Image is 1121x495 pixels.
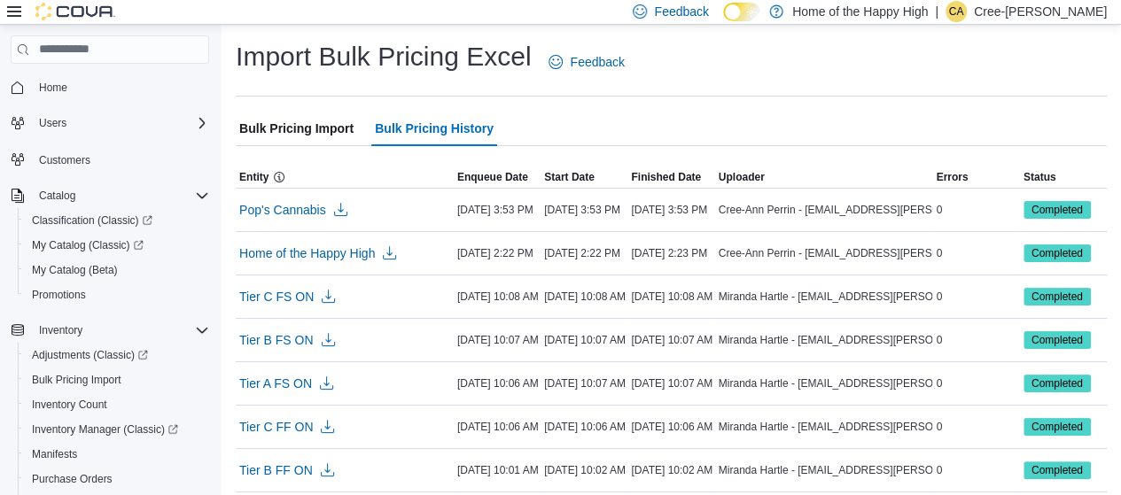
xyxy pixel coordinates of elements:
span: My Catalog (Classic) [32,238,144,252]
span: Completed [1031,375,1083,391]
span: Inventory [39,323,82,337]
button: Users [4,111,216,135]
span: Inventory Count [25,394,209,415]
span: Errors [936,170,968,184]
div: 0 [932,243,1019,264]
button: Purchase Orders [18,467,216,491]
span: Catalog [32,185,209,206]
span: Home of the Happy High [239,244,375,262]
button: Inventory [4,318,216,343]
button: Customers [4,146,216,172]
span: Home [39,81,67,95]
div: 0 [932,416,1019,437]
a: My Catalog (Beta) [25,259,125,281]
span: Adjustments (Classic) [25,344,209,366]
span: Completed [1031,419,1083,435]
div: Miranda Hartle - [EMAIL_ADDRESS][PERSON_NAME][DOMAIN_NAME] [715,373,933,394]
button: Catalog [32,185,82,206]
div: [DATE] 10:06 AM [454,416,541,437]
div: Miranda Hartle - [EMAIL_ADDRESS][PERSON_NAME][DOMAIN_NAME] [715,286,933,307]
div: 0 [932,373,1019,394]
span: Completed [1024,244,1091,262]
span: Finished Date [631,170,701,184]
a: Classification (Classic) [25,210,160,231]
span: Completed [1024,375,1091,392]
input: Dark Mode [723,3,760,21]
span: Promotions [32,288,86,302]
button: Manifests [18,442,216,467]
span: Purchase Orders [32,472,113,486]
span: Feedback [654,3,708,20]
button: Tier A FS ON [239,366,333,401]
a: Classification (Classic) [18,208,216,233]
button: Tier C FS ON [239,279,335,314]
div: [DATE] 10:08 AM [627,286,714,307]
a: Inventory Manager (Classic) [18,417,216,442]
a: My Catalog (Classic) [18,233,216,258]
a: Inventory Manager (Classic) [25,419,185,440]
span: Classification (Classic) [32,213,152,228]
div: Cree-Ann Perrin - [EMAIL_ADDRESS][PERSON_NAME][PERSON_NAME][DOMAIN_NAME] [715,199,933,220]
button: Promotions [18,282,216,307]
span: Tier C FS ON [239,288,314,306]
span: Promotions [25,284,209,306]
span: Completed [1024,461,1091,479]
span: Bulk Pricing History [375,111,494,146]
span: Customers [32,148,209,170]
span: Manifests [25,444,209,465]
span: Adjustments (Classic) [32,348,148,362]
span: Tier B FS ON [239,331,314,349]
div: Cree-Ann Perrin [946,1,967,22]
span: My Catalog (Beta) [32,263,118,277]
span: Tier A FS ON [239,375,312,392]
div: [DATE] 2:22 PM [454,243,541,264]
div: [DATE] 10:08 AM [454,286,541,307]
div: [DATE] 3:53 PM [627,199,714,220]
div: [DATE] 10:02 AM [541,460,627,481]
span: Tier C FF ON [239,418,313,436]
div: Miranda Hartle - [EMAIL_ADDRESS][PERSON_NAME][DOMAIN_NAME] [715,460,933,481]
div: 0 [932,329,1019,351]
div: [DATE] 10:07 AM [541,329,627,351]
a: Adjustments (Classic) [18,343,216,367]
button: Catalog [4,183,216,208]
a: Adjustments (Classic) [25,344,155,366]
div: Cree-Ann Perrin - [EMAIL_ADDRESS][PERSON_NAME][PERSON_NAME][DOMAIN_NAME] [715,243,933,264]
p: Home of the Happy High [792,1,928,22]
button: Inventory Count [18,392,216,417]
div: [DATE] 10:07 AM [541,373,627,394]
p: | [935,1,938,22]
span: Users [32,112,209,134]
span: Classification (Classic) [25,210,209,231]
div: [DATE] 10:06 AM [627,416,714,437]
span: My Catalog (Beta) [25,259,209,281]
a: Customers [32,150,97,171]
div: [DATE] 10:08 AM [541,286,627,307]
span: Users [39,116,66,130]
span: My Catalog (Classic) [25,235,209,256]
span: Purchase Orders [25,468,209,490]
span: Tier B FF ON [239,461,313,479]
div: Miranda Hartle - [EMAIL_ADDRESS][PERSON_NAME][DOMAIN_NAME] [715,416,933,437]
span: CA [949,1,964,22]
span: Status [1024,170,1056,184]
div: [DATE] 10:02 AM [627,460,714,481]
div: [DATE] 10:01 AM [454,460,541,481]
a: Home [32,77,74,98]
span: Inventory Manager (Classic) [25,419,209,440]
div: 0 [932,199,1019,220]
a: Inventory Count [25,394,114,415]
button: Bulk Pricing Import [18,367,216,392]
span: Completed [1031,332,1083,348]
div: [DATE] 10:06 AM [541,416,627,437]
button: Users [32,112,74,134]
span: Completed [1031,462,1083,478]
h1: Import Bulk Pricing Excel [236,39,531,74]
div: Miranda Hartle - [EMAIL_ADDRESS][PERSON_NAME][DOMAIN_NAME] [715,329,933,351]
span: Completed [1024,288,1091,306]
div: 0 [932,460,1019,481]
span: Feedback [570,53,624,71]
span: Completed [1031,245,1083,261]
button: Home of the Happy High [239,236,396,271]
span: Pop's Cannabis [239,201,326,219]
